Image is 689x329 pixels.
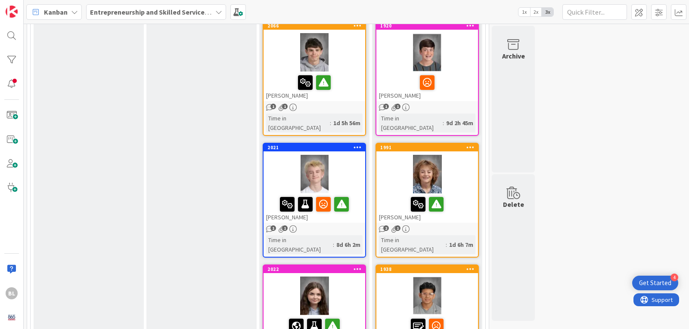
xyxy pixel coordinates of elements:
span: 1 [282,104,288,109]
div: 1d 6h 7m [447,240,475,249]
span: Support [18,1,39,12]
div: Time in [GEOGRAPHIC_DATA] [266,235,333,254]
img: avatar [6,311,18,323]
span: 1 [383,104,389,109]
div: [PERSON_NAME] [264,194,365,223]
div: BL [6,287,18,299]
span: 1 [270,104,276,109]
span: : [446,240,447,249]
div: 2066 [264,22,365,30]
div: [PERSON_NAME] [376,72,478,101]
a: 1920[PERSON_NAME]Time in [GEOGRAPHIC_DATA]:9d 2h 45m [376,21,479,136]
div: Get Started [639,279,671,287]
div: 9d 2h 45m [444,118,475,128]
span: Kanban [44,7,68,17]
div: 2066 [267,23,365,29]
a: 2021[PERSON_NAME]Time in [GEOGRAPHIC_DATA]:8d 6h 2m [263,143,366,258]
div: Archive [502,51,525,61]
div: 1920[PERSON_NAME] [376,22,478,101]
div: Time in [GEOGRAPHIC_DATA] [379,235,446,254]
span: : [333,240,334,249]
div: 1938 [376,265,478,273]
div: 2022 [267,266,365,272]
div: 2022 [264,265,365,273]
input: Quick Filter... [562,4,627,20]
div: Open Get Started checklist, remaining modules: 4 [632,276,678,290]
div: 2066[PERSON_NAME] [264,22,365,101]
div: 2021 [267,145,365,151]
span: 1 [282,225,288,231]
div: 1938 [380,266,478,272]
span: : [443,118,444,128]
span: 1 [270,225,276,231]
span: : [330,118,331,128]
img: Visit kanbanzone.com [6,6,18,18]
b: Entrepreneurship and Skilled Services Interventions - [DATE]-[DATE] [90,8,301,16]
div: Time in [GEOGRAPHIC_DATA] [379,114,443,132]
span: 3x [542,8,553,16]
a: 2066[PERSON_NAME]Time in [GEOGRAPHIC_DATA]:1d 5h 56m [263,21,366,136]
div: 1991 [376,144,478,151]
span: 1 [395,104,400,109]
span: 1 [395,225,400,231]
span: 2 [383,225,389,231]
span: 1x [518,8,530,16]
div: 1920 [380,23,478,29]
div: 1991 [380,145,478,151]
div: 1991[PERSON_NAME] [376,144,478,223]
div: 2021[PERSON_NAME] [264,144,365,223]
div: [PERSON_NAME] [264,72,365,101]
a: 1991[PERSON_NAME]Time in [GEOGRAPHIC_DATA]:1d 6h 7m [376,143,479,258]
span: 2x [530,8,542,16]
div: 8d 6h 2m [334,240,363,249]
div: 2021 [264,144,365,151]
div: Time in [GEOGRAPHIC_DATA] [266,114,330,132]
div: Delete [503,199,524,209]
div: 1d 5h 56m [331,118,363,128]
div: 4 [670,274,678,281]
div: [PERSON_NAME] [376,194,478,223]
div: 1920 [376,22,478,30]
